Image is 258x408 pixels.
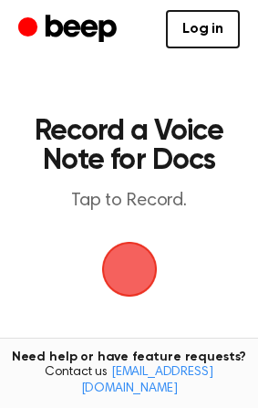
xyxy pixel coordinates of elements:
[102,242,157,297] img: Beep Logo
[18,12,121,47] a: Beep
[11,365,247,397] span: Contact us
[81,366,213,395] a: [EMAIL_ADDRESS][DOMAIN_NAME]
[33,117,225,175] h1: Record a Voice Note for Docs
[33,190,225,213] p: Tap to Record.
[166,10,240,48] a: Log in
